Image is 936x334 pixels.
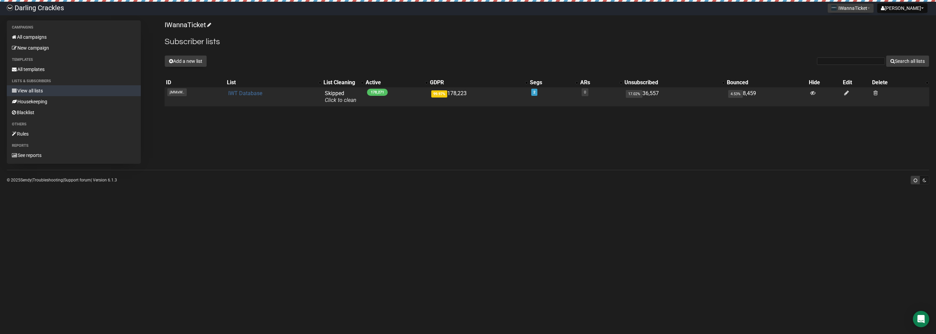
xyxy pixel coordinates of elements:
[225,78,322,87] th: List: No sort applied, activate to apply an ascending sort
[913,311,929,327] div: Open Intercom Messenger
[167,88,187,96] span: jMMxW..
[7,32,141,42] a: All campaigns
[430,79,522,86] div: GDPR
[7,96,141,107] a: Housekeeping
[64,178,91,182] a: Support forum
[322,78,364,87] th: List Cleaning: No sort applied, activate to apply an ascending sort
[624,79,719,86] div: Unsubscribed
[725,78,807,87] th: Bounced: No sort applied, sorting is disabled
[533,90,535,94] a: 2
[828,3,874,13] button: IWannaTicket
[366,79,422,86] div: Active
[623,87,726,106] td: 36,557
[325,90,356,103] span: Skipped
[7,176,117,184] p: © 2025 | | | Version 6.1.3
[580,79,616,86] div: ARs
[7,5,13,11] img: a5199ef85a574f23c5d8dbdd0683af66
[165,21,210,29] a: IWannaTicket
[530,79,572,86] div: Segs
[871,78,929,87] th: Delete: No sort applied, activate to apply an ascending sort
[7,23,141,32] li: Campaigns
[626,90,642,98] span: 17.02%
[807,78,842,87] th: Hide: No sort applied, sorting is disabled
[727,79,806,86] div: Bounced
[367,89,388,96] span: 178,271
[7,56,141,64] li: Templates
[831,5,837,11] img: 1.png
[7,120,141,128] li: Others
[7,128,141,139] a: Rules
[841,78,871,87] th: Edit: No sort applied, sorting is disabled
[227,79,316,86] div: List
[579,78,623,87] th: ARs: No sort applied, activate to apply an ascending sort
[429,87,529,106] td: 178,223
[7,77,141,85] li: Lists & subscribers
[843,79,869,86] div: Edit
[20,178,32,182] a: Sendy
[323,79,357,86] div: List Cleaning
[165,78,225,87] th: ID: No sort applied, sorting is disabled
[529,78,579,87] th: Segs: No sort applied, activate to apply an ascending sort
[166,79,224,86] div: ID
[165,36,929,48] h2: Subscriber lists
[584,90,586,94] a: 0
[728,90,743,98] span: 4.53%
[877,3,927,13] button: [PERSON_NAME]
[886,55,929,67] button: Search all lists
[7,85,141,96] a: View all lists
[228,90,262,96] a: IWT Database
[33,178,63,182] a: Troubleshooting
[7,150,141,161] a: See reports
[429,78,529,87] th: GDPR: No sort applied, activate to apply an ascending sort
[872,79,922,86] div: Delete
[364,78,429,87] th: Active: No sort applied, activate to apply an ascending sort
[7,142,141,150] li: Reports
[7,107,141,118] a: Blacklist
[165,55,207,67] button: Add a new list
[7,42,141,53] a: New campaign
[325,97,356,103] a: Click to clean
[7,64,141,75] a: All templates
[809,79,840,86] div: Hide
[431,90,447,98] span: 99.97%
[623,78,726,87] th: Unsubscribed: No sort applied, activate to apply an ascending sort
[725,87,807,106] td: 8,459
